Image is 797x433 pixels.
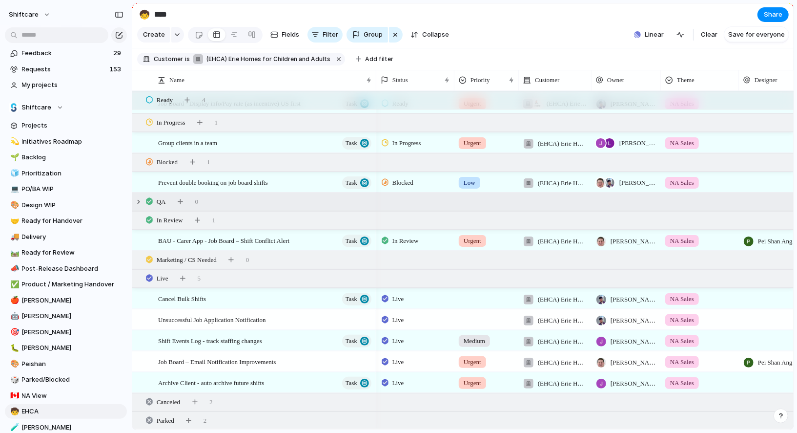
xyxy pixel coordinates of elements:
span: Task [346,234,357,248]
div: 🎯[PERSON_NAME] [5,325,127,340]
span: [PERSON_NAME] [611,237,656,246]
button: 🧊 [9,169,19,178]
span: Urgent [464,378,481,388]
button: Fields [266,27,304,43]
div: 🎨 [10,358,17,369]
span: Theme [677,75,695,85]
button: 🎨 [9,359,19,369]
a: 🧊Prioritization [5,166,127,181]
div: 🧊 [10,168,17,179]
span: BAU - Carer App - Job Board – Shift Conflict Alert [158,235,289,246]
span: Share [764,10,782,20]
span: shiftcare [9,10,39,20]
span: Unsuccessful Job Application Notification [158,314,266,325]
div: 💫 [10,136,17,147]
a: 🎨Design WIP [5,198,127,213]
span: NA Sales [670,315,694,325]
span: Blocked [157,157,178,167]
span: Linear [645,30,664,40]
div: 🚚Delivery [5,230,127,244]
span: Live [392,294,404,304]
span: Parked/Blocked [22,375,123,385]
a: Requests153 [5,62,127,77]
span: Product / Marketing Handover [22,280,123,289]
a: 🧒EHCA [5,404,127,419]
span: Marketing / CS Needed [157,255,217,265]
span: NA Sales [670,378,694,388]
span: Archive Client - auto archive future shifts [158,377,264,388]
span: Collapse [422,30,449,40]
span: In Progress [392,138,421,148]
span: [PERSON_NAME] [611,358,656,368]
span: (EHCA) Erie Homes for Children and Adults [538,139,587,149]
a: ✅Product / Marketing Handover [5,277,127,292]
a: 🌱Backlog [5,150,127,165]
a: 📣Post-Release Dashboard [5,261,127,276]
button: shiftcare [4,7,56,22]
span: (EHCA) Erie Homes for Children and Adults [538,295,587,304]
div: ✅ [10,279,17,290]
div: 💻 [10,184,17,195]
span: Add filter [365,55,393,64]
span: Delivery [22,232,123,242]
span: Live [392,378,404,388]
span: EHCA [22,407,123,416]
span: (EHCA) Erie Homes for Children and Adults [538,178,587,188]
button: Filter [307,27,343,43]
span: Task [346,334,357,348]
span: (EHCA) Erie Homes for Children and Adults [538,358,587,368]
span: Pei Shan Ang [758,237,793,246]
div: 🎨 [10,199,17,211]
a: 🤝Ready for Handover [5,214,127,228]
a: 🎨Peishan [5,357,127,371]
button: 📣 [9,264,19,274]
span: Low [464,178,475,188]
span: PO/BA WIP [22,184,123,194]
button: 🇨🇦 [9,391,19,401]
a: 🐛[PERSON_NAME] [5,341,127,355]
button: Task [342,137,371,150]
span: Urgent [464,357,481,367]
span: Projects [22,121,123,130]
button: Collapse [407,27,453,43]
div: 🤝 [10,216,17,227]
span: 153 [109,65,123,74]
button: 🎯 [9,327,19,337]
span: In Review [157,216,183,225]
span: QA [157,197,166,207]
button: Shiftcare [5,100,127,115]
div: 🛤️ [10,247,17,259]
button: Group [347,27,388,43]
span: NA Sales [670,236,694,246]
a: My projects [5,78,127,92]
span: Task [346,136,357,150]
button: 🧪 [9,423,19,433]
span: Design WIP [22,200,123,210]
span: [PERSON_NAME] , [PERSON_NAME] [619,138,656,148]
span: [PERSON_NAME] [22,296,123,305]
div: 🇨🇦NA View [5,389,127,403]
button: 🧒 [137,7,152,22]
span: Owner [607,75,624,85]
span: Pei Shan Ang [758,358,793,368]
span: Fields [282,30,300,40]
span: 0 [246,255,249,265]
span: Live [392,336,404,346]
button: (EHCA) Erie Homes for Children and Adults [191,54,332,65]
span: Group [364,30,383,40]
a: 🛤️Ready for Review [5,245,127,260]
span: Task [346,176,357,190]
span: Live [157,274,168,283]
button: Task [342,235,371,247]
span: Save for everyone [728,30,785,40]
a: 🤖[PERSON_NAME] [5,309,127,324]
span: Peishan [22,359,123,369]
span: 4 [202,95,205,105]
a: 💻PO/BA WIP [5,182,127,196]
span: NA Sales [670,294,694,304]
